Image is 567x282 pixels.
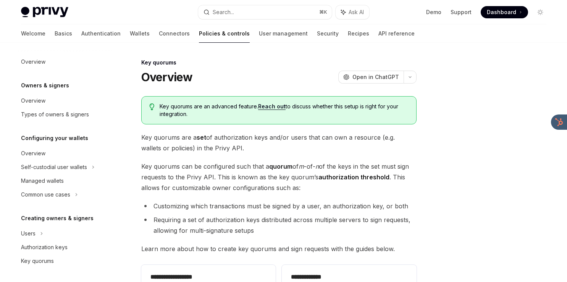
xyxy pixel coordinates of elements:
a: Demo [426,8,441,16]
a: Dashboard [481,6,528,18]
div: Key quorums [21,256,54,266]
span: Learn more about how to create key quorums and sign requests with the guides below. [141,243,417,254]
div: Common use cases [21,190,70,199]
span: Open in ChatGPT [352,73,399,81]
strong: quorum [269,163,292,170]
a: Authorization keys [15,240,113,254]
div: Users [21,229,36,238]
div: Overview [21,57,45,66]
strong: set [197,134,206,141]
a: Key quorums [15,254,113,268]
span: Dashboard [487,8,516,16]
a: Overview [15,147,113,160]
a: Overview [15,94,113,108]
div: Authorization keys [21,243,68,252]
div: Self-custodial user wallets [21,163,87,172]
img: light logo [21,7,68,18]
div: Overview [21,96,45,105]
a: Reach out [258,103,286,110]
a: Types of owners & signers [15,108,113,121]
em: m [299,163,304,170]
span: ⌘ K [319,9,327,15]
a: Support [451,8,472,16]
a: Recipes [348,24,369,43]
em: n [315,163,319,170]
span: Ask AI [349,8,364,16]
a: Overview [15,55,113,69]
span: Key quorums are an advanced feature. to discuss whether this setup is right for your integration. [160,103,408,118]
a: Wallets [130,24,150,43]
div: Managed wallets [21,176,64,185]
li: Customizing which transactions must be signed by a user, an authorization key, or both [141,201,417,211]
a: Authentication [81,24,121,43]
a: Security [317,24,339,43]
span: Key quorums can be configured such that a of -of- of the keys in the set must sign requests to th... [141,161,417,193]
h1: Overview [141,70,193,84]
h5: Configuring your wallets [21,134,88,143]
button: Open in ChatGPT [338,71,404,84]
button: Toggle dark mode [534,6,546,18]
svg: Tip [149,103,155,110]
h5: Creating owners & signers [21,214,94,223]
h5: Owners & signers [21,81,69,90]
button: Ask AI [336,5,369,19]
div: Key quorums [141,59,417,66]
li: Requiring a set of authorization keys distributed across multiple servers to sign requests, allow... [141,214,417,236]
div: Types of owners & signers [21,110,89,119]
a: Connectors [159,24,190,43]
span: Key quorums are a of authorization keys and/or users that can own a resource (e.g. wallets or pol... [141,132,417,153]
button: Search...⌘K [198,5,332,19]
div: Overview [21,149,45,158]
a: Basics [55,24,72,43]
a: Managed wallets [15,174,113,188]
div: Search... [213,8,234,17]
a: Welcome [21,24,45,43]
a: Policies & controls [199,24,250,43]
strong: authorization threshold [318,173,389,181]
a: API reference [378,24,415,43]
a: User management [259,24,308,43]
